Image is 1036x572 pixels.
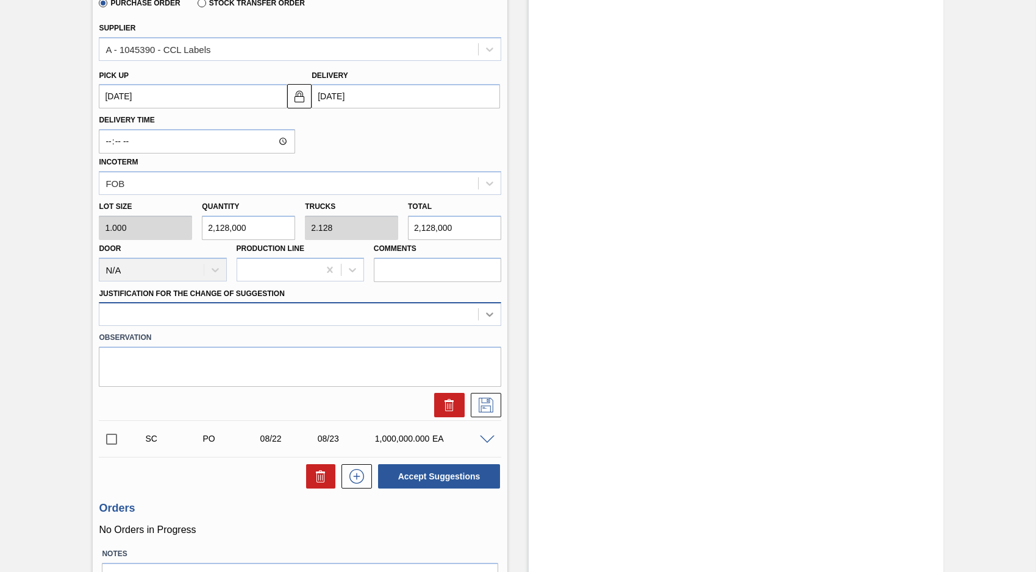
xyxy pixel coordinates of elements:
[257,434,321,443] div: 08/22/2025
[99,502,501,515] h3: Orders
[105,178,124,188] div: FOB
[99,198,192,216] label: Lot size
[99,84,287,108] input: mm/dd/yyyy
[428,393,465,417] div: Delete Suggestion
[202,202,239,211] label: Quantity
[315,434,378,443] div: 08/23/2025
[312,71,348,80] label: Delivery
[300,464,335,489] div: Delete Suggestions
[200,434,263,443] div: Purchase order
[99,289,284,298] label: Justification for the Change of Suggestion
[99,71,129,80] label: Pick up
[465,393,501,417] div: Save Suggestion
[312,84,500,108] input: mm/dd/yyyy
[292,89,307,104] img: locked
[335,464,372,489] div: New suggestion
[287,84,312,108] button: locked
[237,244,304,253] label: Production Line
[408,202,432,211] label: Total
[105,44,210,54] div: A - 1045390 - CCL Labels
[99,524,501,535] p: No Orders in Progress
[374,240,501,258] label: Comments
[372,463,501,490] div: Accept Suggestions
[429,434,493,443] div: EA
[99,24,135,32] label: Supplier
[99,244,121,253] label: Door
[99,111,295,129] label: Delivery Time
[99,329,501,347] label: Observation
[142,434,205,443] div: Suggestion Created
[372,434,435,443] div: 1,000,000.000
[99,158,138,166] label: Incoterm
[305,202,335,211] label: Trucks
[378,464,500,489] button: Accept Suggestions
[102,545,498,563] label: Notes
